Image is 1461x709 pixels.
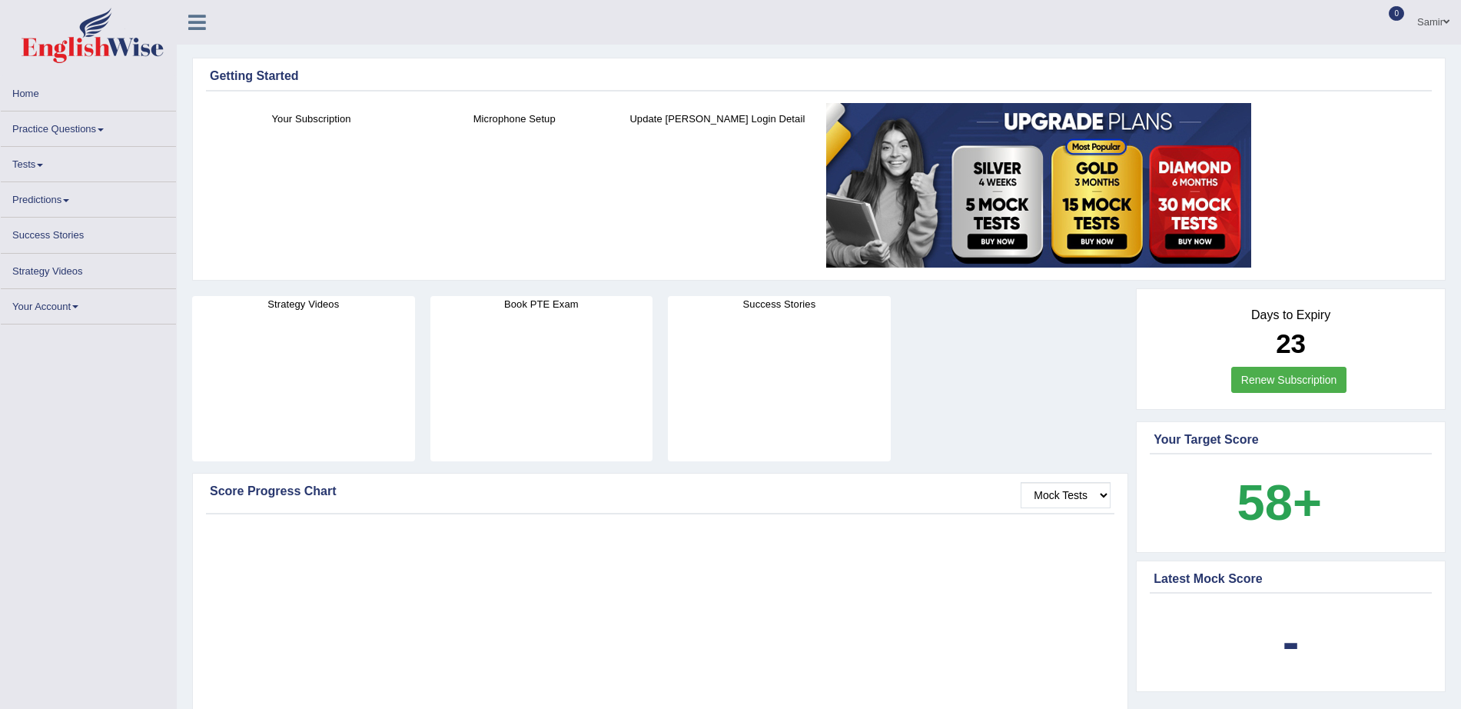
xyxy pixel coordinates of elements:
[1154,308,1428,322] h4: Days to Expiry
[1283,614,1300,670] b: -
[192,296,415,312] h4: Strategy Videos
[1,182,176,212] a: Predictions
[1,147,176,177] a: Tests
[1154,570,1428,588] div: Latest Mock Score
[1237,474,1322,531] b: 58+
[826,103,1251,268] img: small5.jpg
[1389,6,1404,21] span: 0
[1231,367,1347,393] a: Renew Subscription
[1,218,176,248] a: Success Stories
[668,296,891,312] h4: Success Stories
[217,111,405,127] h4: Your Subscription
[1276,328,1306,358] b: 23
[210,482,1111,501] div: Score Progress Chart
[430,296,653,312] h4: Book PTE Exam
[1154,431,1428,449] div: Your Target Score
[1,289,176,319] a: Your Account
[210,67,1428,85] div: Getting Started
[1,254,176,284] a: Strategy Videos
[1,112,176,141] a: Practice Questions
[1,76,176,106] a: Home
[623,111,811,127] h4: Update [PERSON_NAME] Login Detail
[420,111,608,127] h4: Microphone Setup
